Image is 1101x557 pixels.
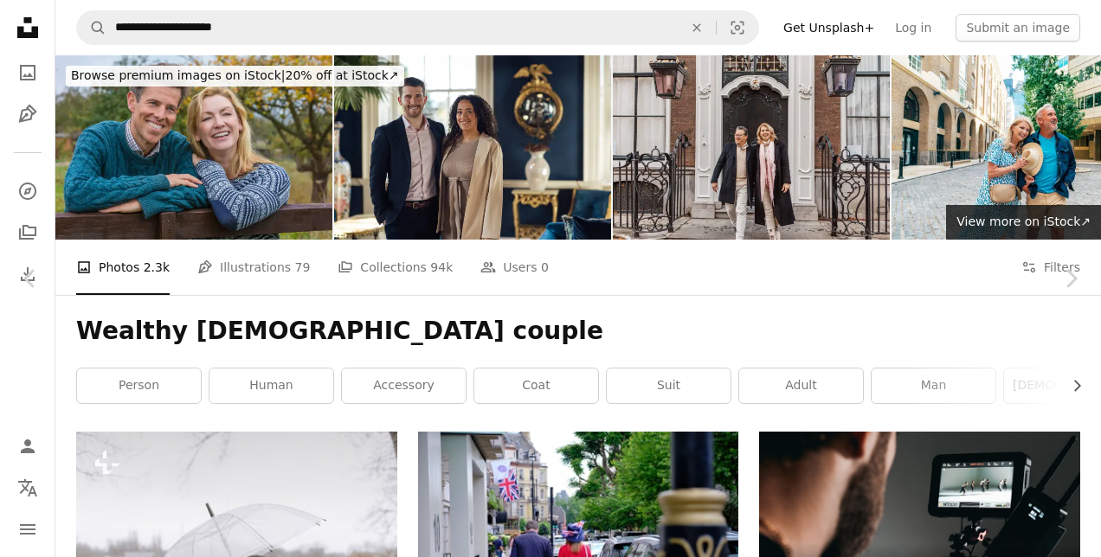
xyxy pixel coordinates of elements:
img: Attractive, successful and happy middle aged man and woman couple together outside leaning on a f... [55,55,332,240]
a: Collections 94k [338,240,453,295]
button: Search Unsplash [77,11,106,44]
a: Log in / Sign up [10,429,45,464]
a: View more on iStock↗ [946,205,1101,240]
span: Browse premium images on iStock | [71,68,285,82]
a: a man and woman walking down a sidewalk [418,531,739,547]
button: Language [10,471,45,505]
button: Visual search [717,11,758,44]
a: adult [739,368,863,403]
a: Illustrations [10,97,45,131]
a: person [77,368,201,403]
a: accessory [342,368,466,403]
a: Log in [885,14,942,42]
a: Photos [10,55,45,90]
button: Menu [10,512,45,547]
img: Business Professional Couple [334,55,611,240]
span: View more on iStock ↗ [956,214,1091,228]
button: Filters [1021,240,1080,295]
button: Submit an image [956,14,1080,42]
h1: Wealthy [DEMOGRAPHIC_DATA] couple [76,316,1080,347]
span: 79 [295,258,311,277]
a: Browse premium images on iStock|20% off at iStock↗ [55,55,415,97]
span: 94k [430,258,453,277]
a: coat [474,368,598,403]
a: Explore [10,174,45,208]
a: Users 0 [480,240,549,295]
form: Find visuals sitewide [76,10,759,45]
a: man [872,368,995,403]
a: Get Unsplash+ [773,14,885,42]
a: Illustrations 79 [197,240,310,295]
a: human [209,368,333,403]
button: scroll list to the right [1061,368,1080,403]
button: Clear [678,11,716,44]
span: 20% off at iStock ↗ [71,68,399,82]
img: Senior diverse couple on staycation in Delft [613,55,890,240]
a: suit [607,368,731,403]
span: 0 [541,258,549,277]
a: Next [1040,195,1101,362]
